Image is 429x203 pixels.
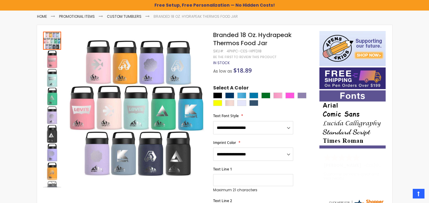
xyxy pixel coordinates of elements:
div: Sky [237,92,246,98]
span: As low as [213,68,232,74]
span: - , [363,162,418,168]
img: Branded 18 Oz. Hydrapeak Thermos Food Jar [43,106,61,124]
div: Bubblegum [273,92,282,98]
span: In stock [213,60,230,65]
a: Be the first to review this product [213,55,276,59]
img: Branded 18 Oz. Hydrapeak Thermos Food Jar [43,69,61,87]
img: Free shipping on orders over $199 [319,67,386,89]
img: Branded 18 Oz. Hydrapeak Thermos Food Jar [43,125,61,143]
div: Next [43,178,61,187]
span: [PERSON_NAME] [324,162,363,168]
div: Branded 18 Oz. Hydrapeak Thermos Food Jar [43,124,62,143]
div: Pink [285,92,294,98]
a: Promotional Items [59,14,95,19]
span: $18.89 [233,66,252,74]
div: Customer service is great and very helpful [324,172,382,185]
span: Select A Color [213,85,249,93]
span: Imprint Color [213,140,236,145]
div: Lavender [237,100,246,106]
div: Lilac [297,92,306,98]
div: Black [213,92,222,98]
img: font-personalization-examples [319,90,386,148]
div: Aqua [249,92,258,98]
div: Branded 18 Oz. Hydrapeak Thermos Food Jar [43,143,62,162]
div: Branded 18 Oz. Hydrapeak Thermos Food Jar [43,162,62,180]
a: Custom Tumblers [107,14,141,19]
div: Yellow [213,100,222,106]
span: Branded 18 Oz. Hydrapeak Thermos Food Jar [213,31,292,47]
div: Branded 18 Oz. Hydrapeak Thermos Food Jar [43,106,62,124]
div: Branded 18 Oz. Hydrapeak Thermos Food Jar [43,87,62,106]
span: [GEOGRAPHIC_DATA] [374,162,418,168]
strong: SKU [213,48,224,54]
div: 4PHPC-CES-HPFD18 [227,49,262,54]
img: Branded 18 Oz. Hydrapeak Thermos Food Jar [43,162,61,180]
img: Branded 18 Oz. Hydrapeak Thermos Food Jar [43,88,61,106]
div: Seashell [225,100,234,106]
div: Branded 18 Oz. Hydrapeak Thermos Food Jar [43,31,62,50]
span: Text Line 1 [213,167,232,172]
div: Green [261,92,270,98]
img: Branded 18 Oz. Hydrapeak Thermos Food Jar [43,144,61,162]
span: Text Font Style [213,113,239,118]
img: Branded 18 Oz. Hydrapeak Thermos Food Jar [67,40,205,177]
div: Navy Blue [225,92,234,98]
a: Top [413,189,424,198]
div: Branded 18 Oz. Hydrapeak Thermos Food Jar [43,68,62,87]
img: Branded 18 Oz. Hydrapeak Thermos Food Jar [43,50,61,68]
div: Availability [213,61,230,65]
span: CO [366,162,373,168]
p: Maximum 21 characters [213,188,293,192]
a: Home [37,14,47,19]
div: Storm [249,100,258,106]
li: Branded 18 Oz. Hydrapeak Thermos Food Jar [154,14,238,19]
img: 4pens 4 kids [319,31,386,66]
div: Branded 18 Oz. Hydrapeak Thermos Food Jar [43,50,62,68]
